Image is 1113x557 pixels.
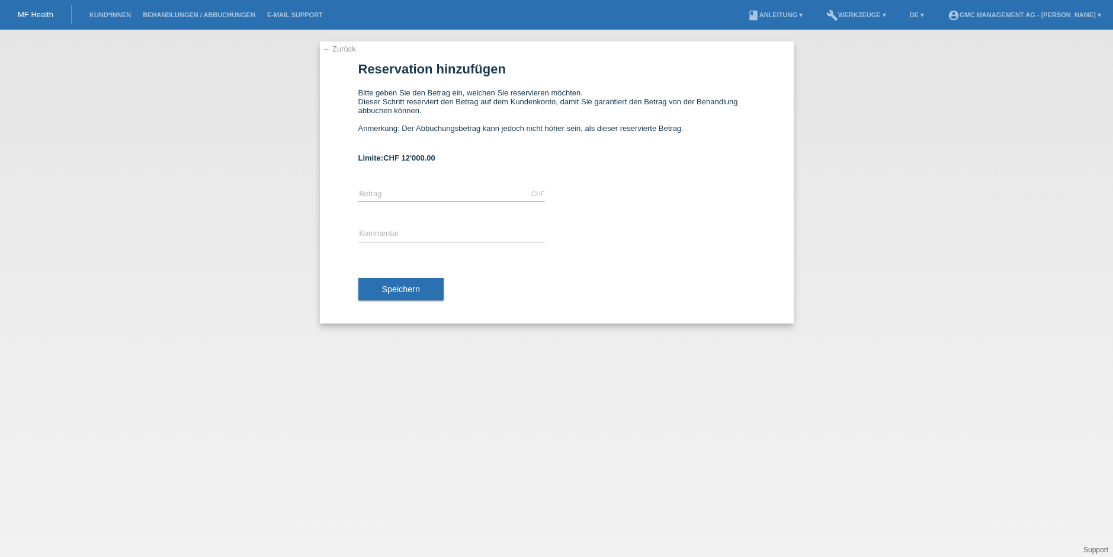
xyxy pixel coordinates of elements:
button: Speichern [358,278,444,300]
a: Kund*innen [84,11,137,18]
span: Speichern [382,284,420,294]
a: account_circleGMC Management AG - [PERSON_NAME] ▾ [942,11,1107,18]
a: Support [1083,546,1108,554]
a: bookAnleitung ▾ [742,11,809,18]
i: build [826,9,838,21]
div: CHF [531,190,545,197]
span: CHF 12'000.00 [383,153,435,162]
a: Behandlungen / Abbuchungen [137,11,261,18]
a: buildWerkzeuge ▾ [820,11,892,18]
a: DE ▾ [904,11,930,18]
i: book [748,9,759,21]
div: Bitte geben Sie den Betrag ein, welchen Sie reservieren möchten. Dieser Schritt reserviert den Be... [358,88,755,142]
i: account_circle [948,9,960,21]
h1: Reservation hinzufügen [358,62,755,76]
b: Limite: [358,153,435,162]
a: MF Health [18,10,53,19]
a: ← Zurück [323,44,356,53]
a: E-Mail Support [261,11,329,18]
